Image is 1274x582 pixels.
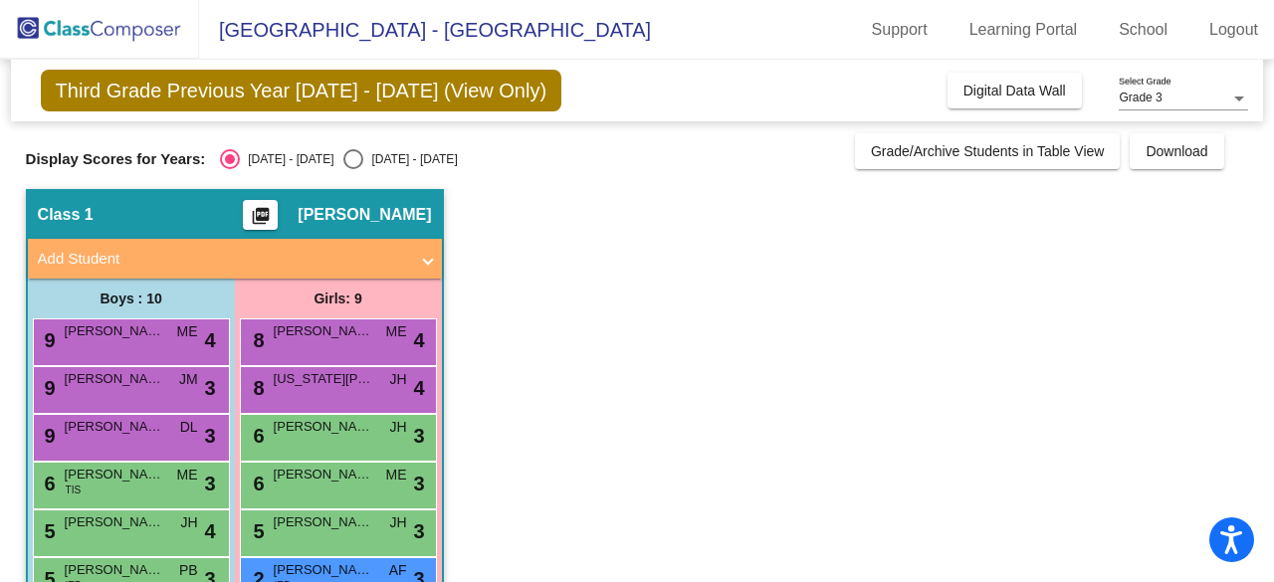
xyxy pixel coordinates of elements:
span: [PERSON_NAME] [65,321,164,341]
span: 8 [249,329,265,351]
span: 4 [204,325,215,355]
button: Download [1130,133,1223,169]
span: [PERSON_NAME] [274,321,373,341]
span: 3 [413,421,424,451]
span: Grade 3 [1119,91,1162,104]
span: 5 [40,520,56,542]
span: 8 [249,377,265,399]
span: ME [177,465,198,485]
span: DL [180,417,198,438]
span: Download [1146,143,1207,159]
div: [DATE] - [DATE] [363,150,457,168]
a: Logout [1193,14,1274,46]
span: Grade/Archive Students in Table View [871,143,1105,159]
span: [PERSON_NAME] [274,512,373,532]
a: School [1103,14,1183,46]
span: Third Grade Previous Year [DATE] - [DATE] (View Only) [41,70,562,111]
span: [PERSON_NAME] [65,512,164,532]
span: JH [180,512,197,533]
span: 3 [204,469,215,498]
mat-icon: picture_as_pdf [249,206,273,234]
span: JM [179,369,198,390]
span: [PERSON_NAME] [65,560,164,580]
span: [US_STATE][PERSON_NAME] [274,369,373,389]
span: 4 [204,516,215,546]
span: ME [386,321,407,342]
span: [GEOGRAPHIC_DATA] - [GEOGRAPHIC_DATA] [199,14,651,46]
span: 6 [249,425,265,447]
span: Display Scores for Years: [26,150,206,168]
span: [PERSON_NAME] [65,417,164,437]
span: AF [389,560,407,581]
span: [PERSON_NAME] [65,465,164,485]
span: Digital Data Wall [963,83,1066,98]
a: Support [856,14,944,46]
span: JH [389,417,406,438]
span: ME [177,321,198,342]
span: 4 [413,373,424,403]
span: TIS [66,483,82,497]
span: 6 [40,473,56,494]
span: 3 [413,516,424,546]
span: 5 [249,520,265,542]
mat-radio-group: Select an option [220,149,457,169]
span: ME [386,465,407,485]
span: 3 [204,421,215,451]
span: PB [179,560,198,581]
button: Grade/Archive Students in Table View [855,133,1121,169]
span: [PERSON_NAME] [298,205,431,225]
span: 3 [204,373,215,403]
span: 9 [40,425,56,447]
div: Girls: 9 [235,279,442,318]
span: [PERSON_NAME] [274,417,373,437]
a: Learning Portal [954,14,1094,46]
button: Digital Data Wall [948,73,1082,108]
div: Boys : 10 [28,279,235,318]
mat-expansion-panel-header: Add Student [28,239,442,279]
span: [PERSON_NAME] [PERSON_NAME] [65,369,164,389]
span: Class 1 [38,205,94,225]
span: 4 [413,325,424,355]
span: 6 [249,473,265,494]
span: JH [389,512,406,533]
button: Print Students Details [243,200,278,230]
mat-panel-title: Add Student [38,248,408,271]
span: [PERSON_NAME] [274,560,373,580]
div: [DATE] - [DATE] [240,150,333,168]
span: [PERSON_NAME] [274,465,373,485]
span: 9 [40,329,56,351]
span: 3 [413,469,424,498]
span: JH [389,369,406,390]
span: 9 [40,377,56,399]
